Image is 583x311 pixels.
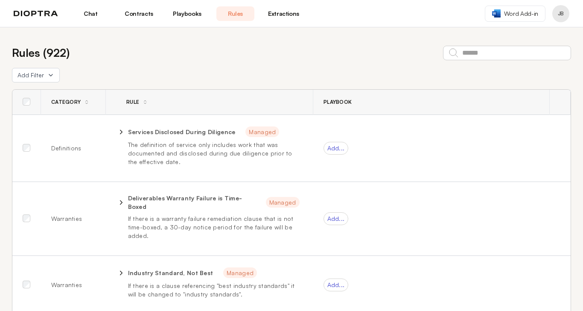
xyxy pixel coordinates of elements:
[485,6,545,22] a: Word Add-in
[12,44,70,61] h2: Rules ( 922 )
[492,9,501,18] img: word
[324,212,349,225] div: Add...
[116,99,139,106] div: Rule
[324,99,352,106] span: Playbook
[245,126,279,137] span: Managed
[12,68,60,82] button: Add Filter
[72,6,110,21] a: Chat
[216,6,254,21] a: Rules
[265,6,303,21] a: Extractions
[128,141,303,166] p: The definition of service only includes work that was documented and disclosed during due diligen...
[51,99,81,106] span: Category
[128,282,303,299] p: If there is a clause referencing "best industry standards" it will be changed to "industry standa...
[41,115,106,182] td: Definitions
[128,194,256,211] p: Deliverables Warranty Failure is Time-Boxed
[504,9,538,18] span: Word Add-in
[41,182,106,256] td: Warranties
[324,142,349,155] div: Add...
[168,6,206,21] a: Playbooks
[324,279,349,291] div: Add...
[120,6,158,21] a: Contracts
[14,11,58,17] img: logo
[128,128,236,136] p: Services Disclosed During Diligence
[128,269,213,277] p: Industry Standard, Not Best
[128,214,303,240] p: If there is a warranty failure remediation clause that is not time-boxed, a 30-day notice period ...
[552,5,569,22] button: Profile menu
[223,267,257,278] span: Managed
[266,197,300,208] span: Managed
[17,71,44,79] span: Add Filter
